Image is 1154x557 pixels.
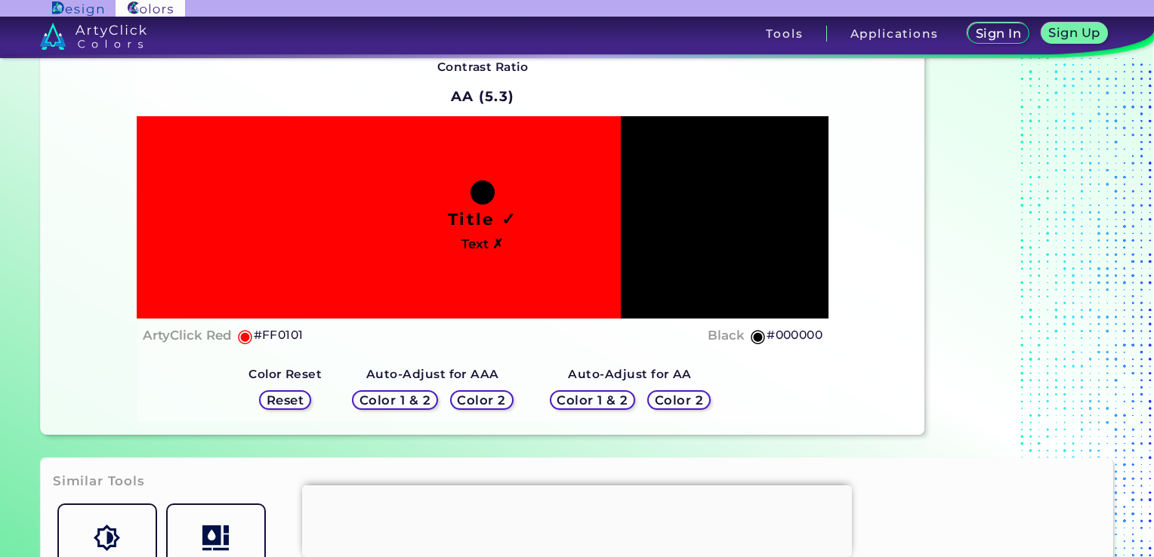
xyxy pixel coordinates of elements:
h4: Text ✗ [461,233,503,255]
h5: Color 1 & 2 [362,395,427,406]
h3: Similar Tools [53,472,145,491]
h5: ◉ [750,327,767,345]
strong: Contrast Ratio [437,60,529,74]
h5: Color 1 & 2 [560,395,625,406]
h3: Tools [766,28,803,39]
h4: Black [708,325,745,346]
strong: Auto-Adjust for AAA [366,367,499,381]
h2: AA (5.3) [444,80,522,113]
strong: Color Reset [248,367,322,381]
img: logo_artyclick_colors_white.svg [40,23,147,50]
h5: Sign Up [1051,27,1098,38]
h5: #FF0101 [254,325,304,345]
iframe: Advertisement [302,485,852,553]
img: ArtyClick Design logo [52,2,103,16]
h4: ArtyClick Red [143,325,232,346]
h5: Reset [268,395,303,406]
h5: Sign In [977,28,1020,39]
h5: ◉ [237,327,254,345]
strong: Auto-Adjust for AA [568,367,691,381]
a: Sign In [970,23,1026,43]
h5: Color 2 [656,395,701,406]
img: icon_color_shades.svg [94,525,120,551]
h5: Color 2 [459,395,504,406]
h3: Applications [850,28,939,39]
h1: Title ✓ [448,208,517,230]
img: icon_col_pal_col.svg [202,525,229,551]
a: Sign Up [1044,23,1105,43]
h5: #000000 [767,325,822,345]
